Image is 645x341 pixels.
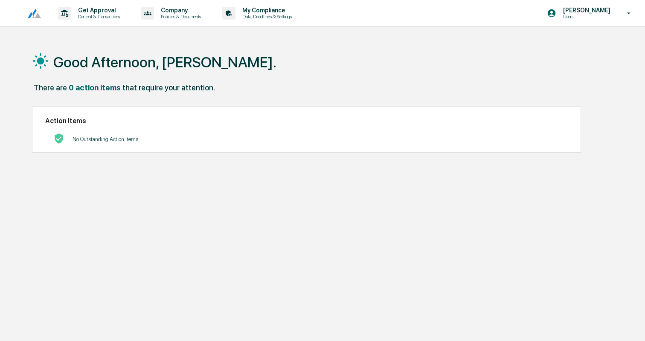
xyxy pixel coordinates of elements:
[556,7,615,14] p: [PERSON_NAME]
[69,83,121,92] div: 0 action items
[53,54,276,71] h1: Good Afternoon, [PERSON_NAME].
[122,83,215,92] div: that require your attention.
[20,8,41,19] img: logo
[154,14,205,20] p: Policies & Documents
[71,7,124,14] p: Get Approval
[34,83,67,92] div: There are
[235,14,296,20] p: Data, Deadlines & Settings
[556,14,615,20] p: Users
[154,7,205,14] p: Company
[45,117,568,125] h2: Action Items
[235,7,296,14] p: My Compliance
[73,136,138,142] p: No Outstanding Action Items
[71,14,124,20] p: Content & Transactions
[54,133,64,144] img: No Actions logo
